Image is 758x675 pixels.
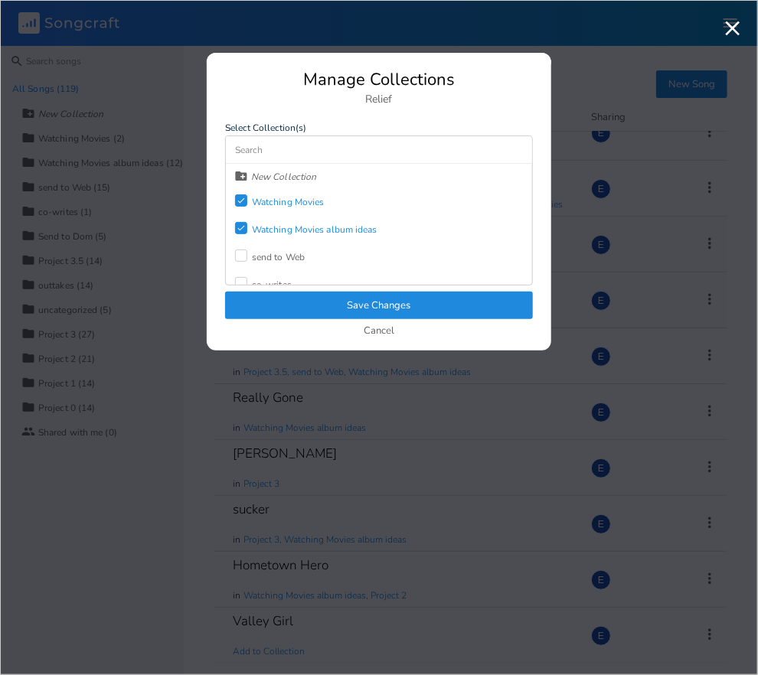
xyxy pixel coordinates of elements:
[225,71,533,88] div: Manage Collections
[225,94,533,105] div: Relief
[225,123,533,132] label: Select Collection(s)
[226,136,532,164] input: Search
[252,225,377,234] div: Watching Movies album ideas
[252,197,325,207] div: Watching Movies
[252,280,292,289] div: co-writes
[251,172,316,181] div: New Collection
[252,253,305,262] div: send to Web
[364,325,394,338] button: Cancel
[225,292,533,319] button: Save Changes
